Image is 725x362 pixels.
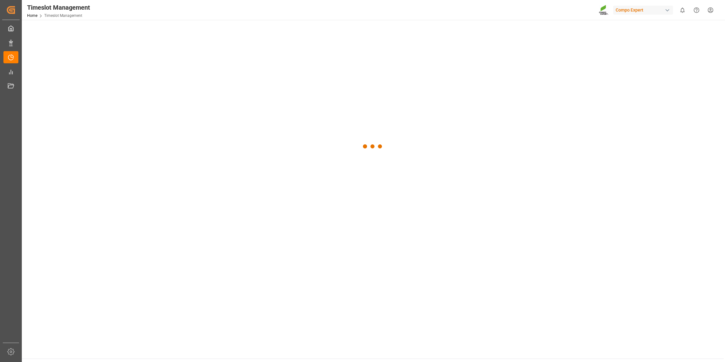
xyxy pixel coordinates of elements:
[613,4,675,16] button: Compo Expert
[599,5,609,16] img: Screenshot%202023-09-29%20at%2010.02.21.png_1712312052.png
[27,3,90,12] div: Timeslot Management
[613,6,673,15] div: Compo Expert
[675,3,689,17] button: show 0 new notifications
[27,13,37,18] a: Home
[689,3,704,17] button: Help Center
